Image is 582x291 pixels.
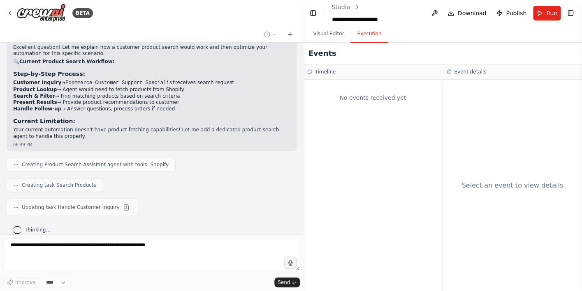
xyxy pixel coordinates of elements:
span: Download [457,9,486,17]
li: → Agent would need to fetch products from Shopify [13,87,290,93]
button: Execution [350,25,388,43]
strong: Step-by-Step Process: [13,71,85,77]
button: Visual Editor [306,25,350,43]
h2: 🔍 [13,59,290,65]
button: Show right sidebar [566,7,575,19]
button: Send [274,277,300,287]
button: Hide left sidebar [308,7,318,19]
button: Run [533,6,561,21]
button: Improve [3,277,39,288]
div: Select an event to view details [461,181,563,190]
img: Logo [16,4,66,22]
strong: Current Product Search Workflow: [19,59,115,64]
span: Send [278,279,290,286]
button: Publish [493,6,530,21]
button: Download [444,6,489,21]
strong: Handle Follow-up [13,106,61,112]
span: Improve [15,279,35,286]
button: Switch to previous chat [260,30,280,39]
li: → Provide product recommendations to customer [13,99,290,106]
button: Click to speak your automation idea [284,257,297,269]
div: BETA [72,8,93,18]
h3: Timeline [315,69,336,75]
p: Your current automation doesn't have product fetching capabilities! Let me add a dedicated produc... [13,127,290,140]
strong: Present Results [13,99,57,105]
strong: Current Limitation: [13,118,75,124]
li: → receives search request [13,80,290,87]
span: Run [546,9,557,17]
li: → Find matching products based on search criteria [13,93,290,100]
p: Excellent question! Let me explain how a customer product search would work and then optimize you... [13,44,290,57]
span: Publish [506,9,526,17]
nav: breadcrumb [332,3,421,23]
h3: Event details [454,69,486,75]
a: Studio [332,4,350,10]
div: No events received yet [307,84,438,112]
span: Creating Product Search Assistant agent with tools: Shopify [22,161,169,168]
strong: Product Lookup [13,87,57,92]
div: 06:49 PM [13,142,290,148]
span: Updating task Handle Customer Inquiry [22,204,120,211]
span: Thinking... [25,227,51,233]
span: Creating task Search Products [22,182,96,188]
strong: Customer Inquiry [13,80,61,85]
li: → Answer questions, process orders if needed [13,106,290,112]
code: Ecommerce Customer Support Specialist [65,80,175,86]
h2: Events [308,48,336,59]
strong: Search & Filter [13,93,55,99]
button: Start a new chat [283,30,297,39]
